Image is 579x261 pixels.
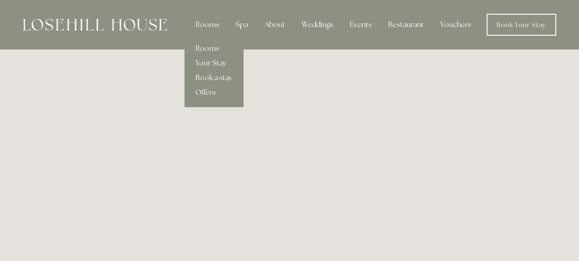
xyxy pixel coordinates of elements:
[257,16,292,34] div: About
[487,14,556,36] a: Book Your Stay
[184,71,244,85] a: Book a stay
[188,16,227,34] div: Rooms
[184,85,244,100] a: Offers
[342,16,379,34] div: Events
[381,16,431,34] div: Restaurant
[23,19,167,31] img: Losehill House
[184,56,244,71] a: Your Stay
[433,16,478,34] a: Vouchers
[228,16,255,34] div: Spa
[184,41,244,56] a: Rooms
[294,16,341,34] div: Weddings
